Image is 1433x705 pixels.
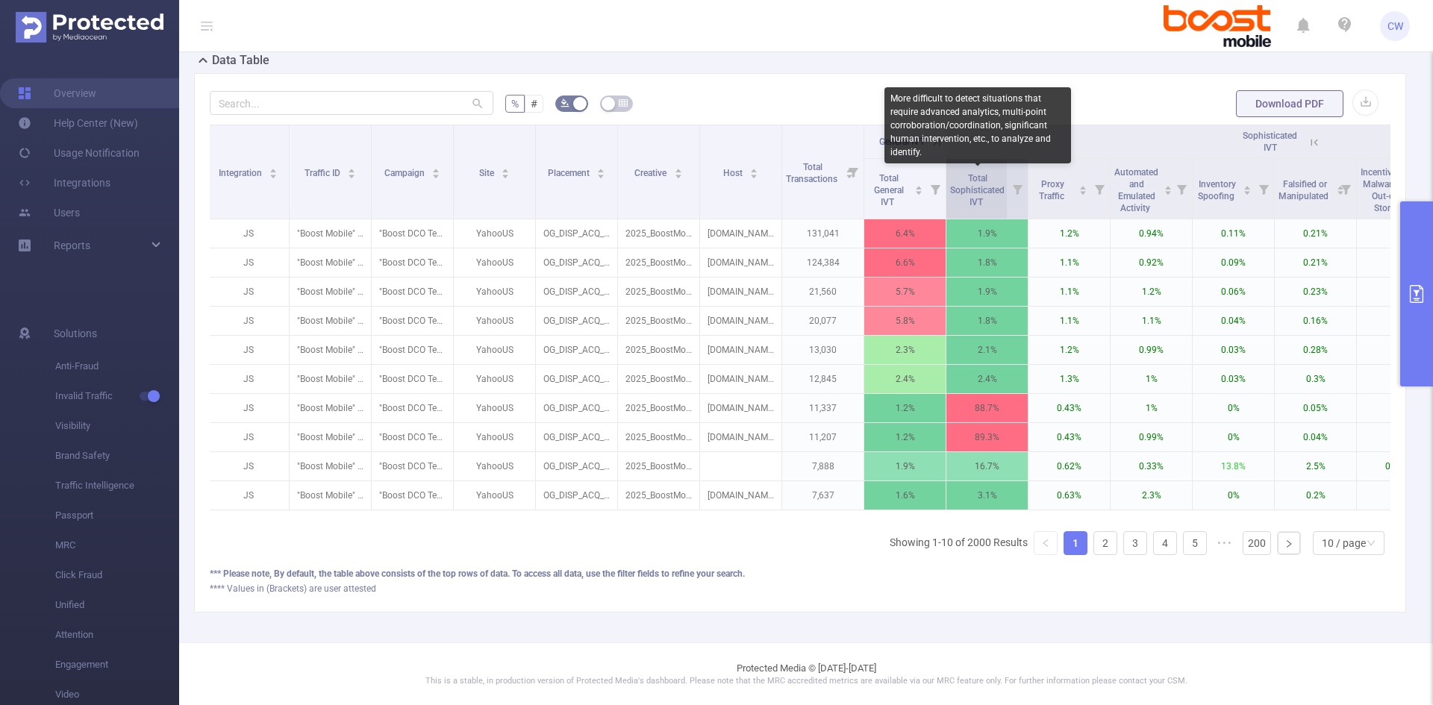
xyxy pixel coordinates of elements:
[946,452,1028,480] p: 16.7%
[1164,184,1172,188] i: icon: caret-up
[18,168,110,198] a: Integrations
[454,307,535,335] p: YahooUS
[1111,423,1192,451] p: 0.99%
[536,481,617,510] p: OG_DISP_ACQ_YHOO_AWR_NA_UPPER_IND_PRGM_FY25_RTG-DCOTestMap_300x250 [9616066]
[1079,184,1087,188] i: icon: caret-up
[782,452,864,480] p: 7,888
[1275,278,1356,306] p: 0.23%
[372,452,453,480] p: "Boost DCO Test FY25" [280591]
[1064,531,1087,555] li: 1
[207,365,289,393] p: JS
[219,168,264,178] span: Integration
[700,278,781,306] p: [DOMAIN_NAME]
[782,219,864,248] p: 131,041
[372,307,453,335] p: "Boost DCO Test FY25" [280591]
[1275,336,1356,364] p: 0.28%
[269,172,278,177] i: icon: caret-down
[674,166,683,175] div: Sort
[55,411,179,441] span: Visibility
[1078,184,1087,192] div: Sort
[1243,131,1297,153] span: Sophisticated IVT
[1198,179,1237,201] span: Inventory Spoofing
[1114,167,1158,213] span: Automated and Emulated Activity
[348,172,356,177] i: icon: caret-down
[618,423,699,451] p: 2025_BoostMobile_StoreLocator_728x90.zip [5403590]
[210,582,1390,595] div: **** Values in (Brackets) are user attested
[290,307,371,335] p: "Boost Mobile" [27637]
[372,219,453,248] p: "Boost DCO Test FY25" [280591]
[1193,394,1274,422] p: 0%
[1028,248,1110,277] p: 1.1%
[1034,531,1058,555] li: Previous Page
[864,219,946,248] p: 6.4%
[618,365,699,393] p: 2025_BoostMobile_StoreLocator_160x600.zip [5403511]
[1367,539,1376,549] i: icon: down
[207,219,289,248] p: JS
[1275,219,1356,248] p: 0.21%
[700,336,781,364] p: [DOMAIN_NAME]
[16,12,163,43] img: Protected Media
[290,481,371,510] p: "Boost Mobile" [27637]
[864,394,946,422] p: 1.2%
[536,365,617,393] p: OG_DISP_ACQ_YHOO_AWR_NA_UPPER_IND_PRGM_FY25_RTG-DCOTestMap_160x600 [9616068]
[502,166,510,171] i: icon: caret-up
[864,481,946,510] p: 1.6%
[864,278,946,306] p: 5.7%
[1213,531,1237,555] li: Next 5 Pages
[618,452,699,480] p: 2025_BoostMobile_StoreLocator_300x250.zip [5377429]
[782,365,864,393] p: 12,845
[536,452,617,480] p: OG_DISP_ACQ_YHOO_AWR_NA_UPPER_IND_PRGM_FY25_RTG-DCOTestNoMap_300x250 [9616071]
[786,162,840,184] span: Total Transactions
[618,394,699,422] p: 2025_BoostMobile_StoreLocator_728x90.zip [5403590]
[925,159,946,219] i: Filter menu
[18,198,80,228] a: Users
[1111,307,1192,335] p: 1.1%
[290,219,371,248] p: "Boost Mobile" [27637]
[1041,539,1050,548] i: icon: left
[531,98,537,110] span: #
[700,481,781,510] p: [DOMAIN_NAME]
[946,365,1028,393] p: 2.4%
[290,248,371,277] p: "Boost Mobile" [27637]
[634,168,669,178] span: Creative
[700,365,781,393] p: [DOMAIN_NAME]
[618,248,699,277] p: 2025_BoostMobile_StoreLocator_300x250.zip [5377429]
[54,319,97,348] span: Solutions
[915,184,923,188] i: icon: caret-up
[618,219,699,248] p: 2025_BoostMobile_StoreLocator_300x250.zip [5377429]
[1064,532,1087,554] a: 1
[1111,248,1192,277] p: 0.92%
[212,51,269,69] h2: Data Table
[561,98,569,107] i: icon: bg-colors
[1111,278,1192,306] p: 1.2%
[1193,219,1274,248] p: 0.11%
[946,219,1028,248] p: 1.9%
[750,172,758,177] i: icon: caret-down
[207,394,289,422] p: JS
[864,452,946,480] p: 1.9%
[290,452,371,480] p: "Boost Mobile" [27637]
[18,78,96,108] a: Overview
[1275,307,1356,335] p: 0.16%
[55,381,179,411] span: Invalid Traffic
[372,423,453,451] p: "Boost DCO Test FY25" [280591]
[1243,189,1252,193] i: icon: caret-down
[454,219,535,248] p: YahooUS
[700,307,781,335] p: [DOMAIN_NAME]
[1028,481,1110,510] p: 0.63%
[1275,394,1356,422] p: 0.05%
[1028,307,1110,335] p: 1.1%
[1028,219,1110,248] p: 1.2%
[1089,159,1110,219] i: Filter menu
[782,248,864,277] p: 124,384
[946,248,1028,277] p: 1.8%
[884,87,1071,163] div: More difficult to detect situations that require advanced analytics, multi-point corroboration/co...
[454,394,535,422] p: YahooUS
[18,138,140,168] a: Usage Notification
[1361,167,1411,213] span: Incentivized, Malware, or Out-of-Store
[1111,452,1192,480] p: 0.33%
[879,137,925,147] span: General IVT
[946,336,1028,364] p: 2.1%
[618,307,699,335] p: 2025_BoostMobile_StoreLocator_300x250.zip [5377429]
[1193,365,1274,393] p: 0.03%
